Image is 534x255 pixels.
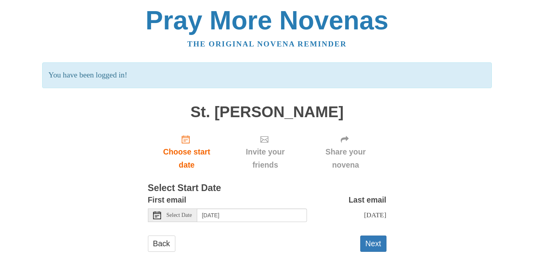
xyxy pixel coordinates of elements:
[364,211,386,219] span: [DATE]
[167,212,192,218] span: Select Date
[313,145,379,172] span: Share your novena
[156,145,218,172] span: Choose start date
[148,128,226,176] a: Choose start date
[146,6,388,35] a: Pray More Novenas
[233,145,297,172] span: Invite your friends
[148,193,186,207] label: First email
[187,40,347,48] a: The original novena reminder
[225,128,305,176] div: Click "Next" to confirm your start date first.
[148,104,386,121] h1: St. [PERSON_NAME]
[148,236,175,252] a: Back
[42,62,492,88] p: You have been logged in!
[148,183,386,193] h3: Select Start Date
[360,236,386,252] button: Next
[305,128,386,176] div: Click "Next" to confirm your start date first.
[349,193,386,207] label: Last email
